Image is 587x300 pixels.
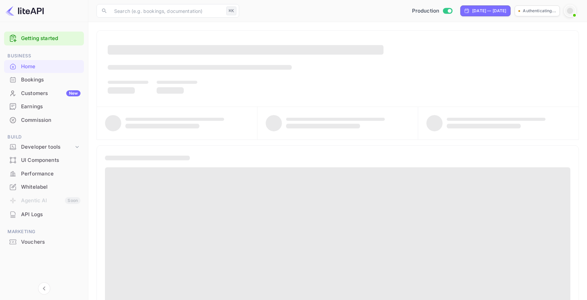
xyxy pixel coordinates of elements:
[4,141,84,153] div: Developer tools
[4,87,84,100] div: CustomersNew
[21,156,81,164] div: UI Components
[21,63,81,71] div: Home
[5,5,44,16] img: LiteAPI logo
[4,236,84,249] div: Vouchers
[4,114,84,126] a: Commission
[472,8,506,14] div: [DATE] — [DATE]
[226,6,236,15] div: ⌘K
[4,167,84,180] a: Performance
[21,35,81,42] a: Getting started
[4,60,84,73] a: Home
[21,103,81,111] div: Earnings
[4,87,84,99] a: CustomersNew
[4,114,84,127] div: Commission
[4,73,84,86] a: Bookings
[21,170,81,178] div: Performance
[4,236,84,248] a: Vouchers
[66,90,81,96] div: New
[460,5,511,16] div: Click to change the date range period
[38,282,50,295] button: Collapse navigation
[523,8,556,14] p: Authenticating...
[21,76,81,84] div: Bookings
[21,143,74,151] div: Developer tools
[4,208,84,221] a: API Logs
[4,181,84,194] div: Whitelabel
[4,181,84,193] a: Whitelabel
[409,7,455,15] div: Switch to Sandbox mode
[4,73,84,87] div: Bookings
[4,167,84,181] div: Performance
[4,133,84,141] span: Build
[4,228,84,236] span: Marketing
[4,100,84,113] a: Earnings
[4,52,84,60] span: Business
[21,183,81,191] div: Whitelabel
[21,90,81,97] div: Customers
[412,7,440,15] span: Production
[4,154,84,166] a: UI Components
[21,116,81,124] div: Commission
[21,238,81,246] div: Vouchers
[21,211,81,219] div: API Logs
[110,4,224,18] input: Search (e.g. bookings, documentation)
[4,32,84,45] div: Getting started
[4,154,84,167] div: UI Components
